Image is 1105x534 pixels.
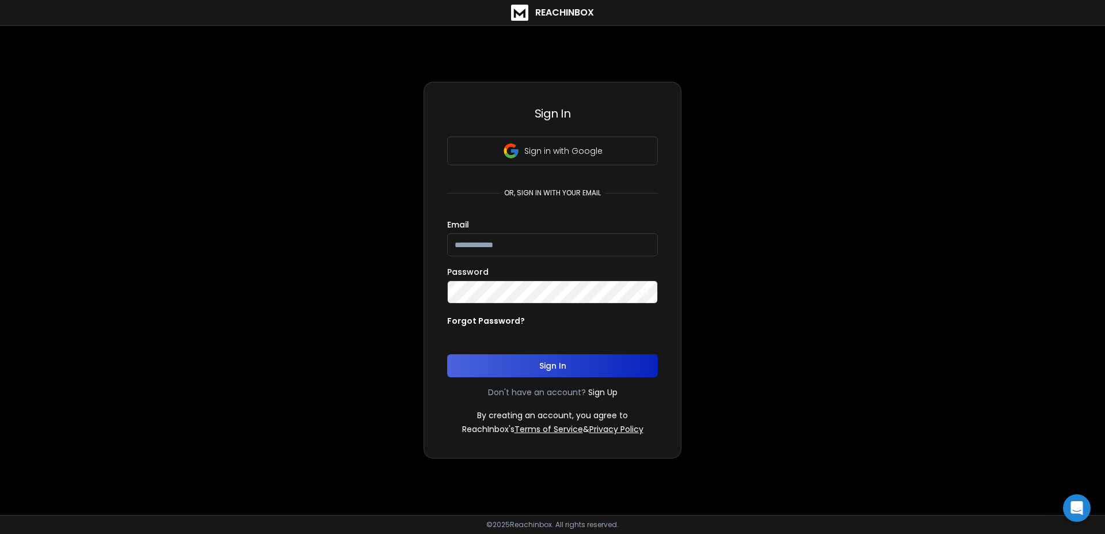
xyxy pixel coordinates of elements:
[447,105,658,122] h3: Sign In
[515,423,583,435] a: Terms of Service
[535,6,594,20] h1: ReachInbox
[488,387,586,398] p: Don't have an account?
[511,5,528,21] img: logo
[486,520,619,529] p: © 2025 Reachinbox. All rights reserved.
[511,5,594,21] a: ReachInbox
[462,423,643,435] p: ReachInbox's &
[447,354,658,377] button: Sign In
[477,410,628,421] p: By creating an account, you agree to
[447,137,658,165] button: Sign in with Google
[447,221,469,229] label: Email
[589,423,643,435] a: Privacy Policy
[500,188,605,198] p: or, sign in with your email
[447,268,489,276] label: Password
[524,145,603,157] p: Sign in with Google
[1063,494,1091,522] div: Open Intercom Messenger
[588,387,618,398] a: Sign Up
[447,315,525,327] p: Forgot Password?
